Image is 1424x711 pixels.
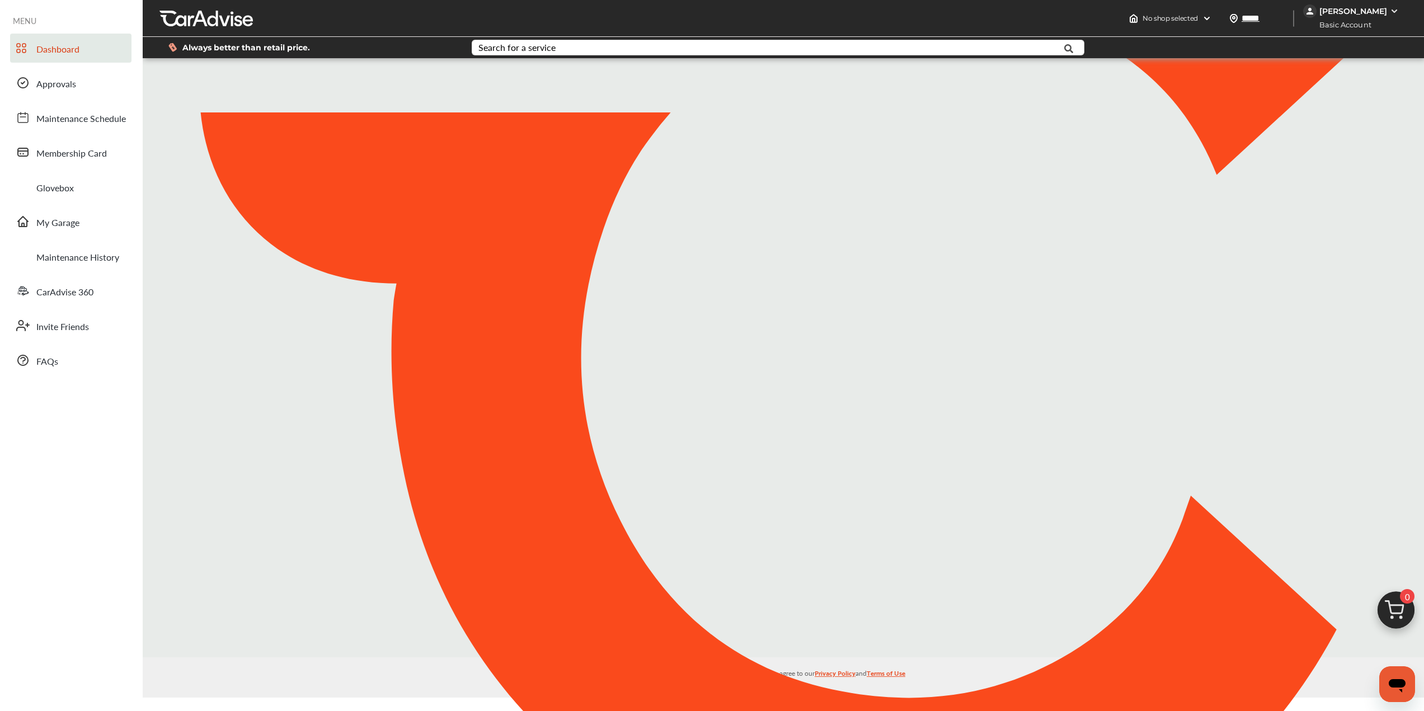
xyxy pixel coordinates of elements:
span: 0 [1400,589,1414,604]
div: [PERSON_NAME] [1319,6,1387,16]
span: CarAdvise 360 [36,285,93,300]
div: Search for a service [478,43,556,52]
span: Invite Friends [36,320,89,335]
span: Glovebox [36,181,74,196]
span: Maintenance History [36,251,119,265]
span: Basic Account [1304,19,1380,31]
div: © 2025 All rights reserved. [143,657,1424,698]
span: Always better than retail price. [182,44,310,51]
a: Invite Friends [10,311,131,340]
a: Dashboard [10,34,131,63]
img: dollor_label_vector.a70140d1.svg [168,43,177,52]
a: FAQs [10,346,131,375]
span: Maintenance Schedule [36,112,126,126]
p: By using the CarAdvise application, you agree to our and [143,667,1424,679]
a: Maintenance History [10,242,131,271]
img: CA_CheckIcon.cf4f08d4.svg [723,329,784,382]
a: Glovebox [10,172,131,201]
img: location_vector.a44bc228.svg [1229,14,1238,23]
img: header-home-logo.8d720a4f.svg [1129,14,1138,23]
a: Approvals [10,68,131,97]
img: cart_icon.3d0951e8.svg [1369,586,1423,640]
img: jVpblrzwTbfkPYzPPzSLxeg0AAAAASUVORK5CYII= [1303,4,1317,18]
a: Maintenance Schedule [10,103,131,132]
span: My Garage [36,216,79,230]
img: header-down-arrow.9dd2ce7d.svg [1202,14,1211,23]
span: Dashboard [36,43,79,57]
span: Approvals [36,77,76,92]
a: Membership Card [10,138,131,167]
a: CarAdvise 360 [10,276,131,305]
span: FAQs [36,355,58,369]
span: MENU [13,16,36,25]
span: Membership Card [36,147,107,161]
iframe: Button to launch messaging window [1379,666,1415,702]
img: header-divider.bc55588e.svg [1293,10,1294,27]
img: WGsFRI8htEPBVLJbROoPRyZpYNWhNONpIPPETTm6eUC0GeLEiAAAAAElFTkSuQmCC [1390,7,1399,16]
span: No shop selected [1143,14,1198,23]
a: My Garage [10,207,131,236]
